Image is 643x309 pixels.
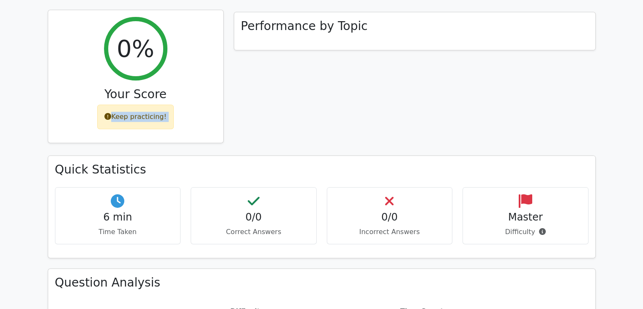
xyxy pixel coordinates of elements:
[97,105,174,129] div: Keep practicing!
[334,227,446,237] p: Incorrect Answers
[62,227,174,237] p: Time Taken
[55,276,588,290] h3: Question Analysis
[117,34,154,63] h2: 0%
[470,211,581,223] h4: Master
[241,19,368,33] h3: Performance by Topic
[55,87,216,102] h3: Your Score
[55,163,588,177] h3: Quick Statistics
[198,227,309,237] p: Correct Answers
[198,211,309,223] h4: 0/0
[62,211,174,223] h4: 6 min
[334,211,446,223] h4: 0/0
[470,227,581,237] p: Difficulty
